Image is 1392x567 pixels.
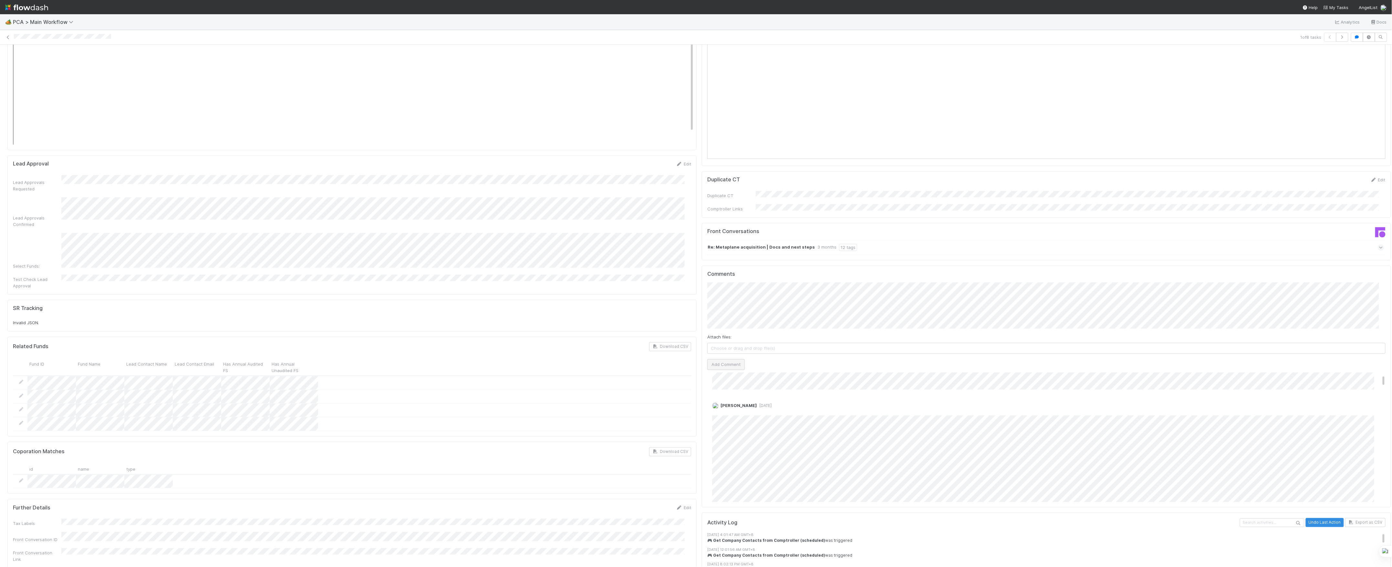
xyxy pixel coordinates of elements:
div: Comptroller Links [707,206,756,212]
span: [DATE] [757,403,772,408]
div: Help [1303,4,1318,11]
h5: Related Funds [13,344,48,350]
strong: Re: Metaplane acquisition | Docs and next steps [708,244,815,251]
div: Lead Approvals Requested [13,179,61,192]
h5: Comments [707,271,1386,278]
div: Front Conversation ID [13,537,61,543]
div: 3 months [817,244,836,251]
span: 1 of 8 tasks [1301,34,1322,40]
img: avatar_b6a6ccf4-6160-40f7-90da-56c3221167ae.png [1380,5,1387,11]
img: logo-inverted-e16ddd16eac7371096b0.svg [5,2,48,13]
button: Undo Last Action [1306,518,1344,527]
h5: Duplicate CT [707,177,740,183]
div: [DATE] 4:01:47 AM GMT+8 [707,532,1392,538]
div: Has Annual Unaudited FS [270,359,318,376]
img: front-logo-b4b721b83371efbadf0a.svg [1375,227,1386,238]
button: Add Comment [707,359,745,370]
div: Invalid JSON. [13,320,691,326]
button: Export as CSV [1345,518,1386,527]
div: Fund Name [76,359,124,376]
a: Edit [676,505,691,510]
h5: Further Details [13,505,50,511]
span: PCA > Main Workflow [13,19,77,25]
div: Fund ID [27,359,76,376]
strong: 🎮 Get Company Contacts from Comptroller (scheduled) [707,538,825,543]
button: Download CSV [649,447,691,456]
div: was triggered [707,538,1392,544]
span: [PERSON_NAME] [721,403,757,408]
span: My Tasks [1323,5,1349,10]
a: Docs [1370,18,1387,26]
span: 🏕️ [5,19,12,25]
div: Lead Contact Name [124,359,173,376]
h5: Activity Log [707,520,1239,526]
span: Choose or drag and drop file(s) [708,343,1385,354]
h5: Coporation Matches [13,449,65,455]
div: [DATE] 12:01:56 AM GMT+8 [707,547,1392,553]
label: Attach files: [707,334,732,340]
a: Analytics [1335,18,1360,26]
div: Front Conversation Link [13,550,61,563]
h5: Lead Approval [13,161,49,167]
div: Test Check Lead Approval [13,276,61,289]
div: was triggered [707,553,1392,559]
strong: 🎮 Get Company Contacts from Comptroller (scheduled) [707,553,825,558]
div: name [76,464,124,474]
span: AngelList [1359,5,1378,10]
div: Duplicate CT [707,193,756,199]
div: id [27,464,76,474]
button: Download CSV [649,342,691,351]
div: Lead Contact Email [173,359,221,376]
img: avatar_b6a6ccf4-6160-40f7-90da-56c3221167ae.png [712,403,719,409]
div: Select Funds: [13,263,61,270]
div: type [124,464,173,474]
div: Tax Labels [13,520,61,527]
a: Edit [676,162,691,167]
div: Has Annual Audited FS [221,359,270,376]
input: Search activities... [1240,519,1304,527]
h5: Front Conversations [707,229,1042,235]
div: Lead Approvals Confirmed [13,215,61,228]
div: 12 tags [839,244,857,251]
a: My Tasks [1323,4,1349,11]
h5: SR Tracking [13,305,43,312]
a: Edit [1370,177,1386,183]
